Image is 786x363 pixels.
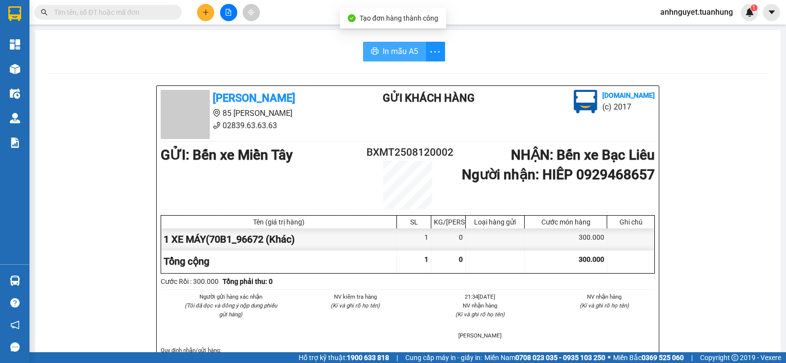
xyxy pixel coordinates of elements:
[10,64,20,74] img: warehouse-icon
[610,218,652,226] div: Ghi chú
[213,109,221,117] span: environment
[197,4,214,21] button: plus
[752,4,756,11] span: 1
[161,107,343,119] li: 85 [PERSON_NAME]
[10,113,20,123] img: warehouse-icon
[360,14,438,22] span: Tạo đơn hàng thành công
[751,4,758,11] sup: 1
[180,292,281,301] li: Người gửi hàng xác nhận
[399,218,428,226] div: SL
[429,331,531,340] li: [PERSON_NAME]
[602,101,655,113] li: (c) 2017
[602,91,655,99] b: [DOMAIN_NAME]
[213,92,295,104] b: [PERSON_NAME]
[54,7,170,18] input: Tìm tên, số ĐT hoặc mã đơn
[424,255,428,263] span: 1
[383,45,418,57] span: In mẫu A5
[161,147,293,163] b: GỬI : Bến xe Miền Tây
[425,42,445,61] button: more
[10,39,20,50] img: dashboard-icon
[366,144,449,161] h2: BXMT2508120002
[305,292,406,301] li: NV kiểm tra hàng
[426,46,445,58] span: more
[10,276,20,286] img: warehouse-icon
[455,311,505,318] i: (Kí và ghi rõ họ tên)
[243,4,260,21] button: aim
[225,9,232,16] span: file-add
[161,119,343,132] li: 02839.63.63.63
[347,354,389,362] strong: 1900 633 818
[767,8,776,17] span: caret-down
[371,47,379,56] span: printer
[10,342,20,352] span: message
[202,9,209,16] span: plus
[468,218,522,226] div: Loại hàng gửi
[574,90,597,113] img: logo.jpg
[397,228,431,251] div: 1
[608,356,611,360] span: ⚪️
[10,138,20,148] img: solution-icon
[554,292,655,301] li: NV nhận hàng
[10,88,20,99] img: warehouse-icon
[763,4,780,21] button: caret-down
[527,218,604,226] div: Cước món hàng
[459,255,463,263] span: 0
[164,255,209,267] span: Tổng cộng
[396,352,398,363] span: |
[745,8,754,17] img: icon-new-feature
[642,354,684,362] strong: 0369 525 060
[41,9,48,16] span: search
[580,302,629,309] i: (Kí và ghi rõ họ tên)
[383,92,475,104] b: Gửi khách hàng
[185,302,277,318] i: (Tôi đã đọc và đồng ý nộp dung phiếu gửi hàng)
[731,354,738,361] span: copyright
[10,320,20,330] span: notification
[462,167,655,183] b: Người nhận : HIÊP 0929468657
[484,352,605,363] span: Miền Nam
[579,255,604,263] span: 300.000
[161,276,219,287] div: Cước Rồi : 300.000
[213,121,221,129] span: phone
[223,278,273,285] b: Tổng phải thu: 0
[331,302,380,309] i: (Kí và ghi rõ họ tên)
[405,352,482,363] span: Cung cấp máy in - giấy in:
[429,301,531,310] li: NV nhận hàng
[10,298,20,307] span: question-circle
[515,354,605,362] strong: 0708 023 035 - 0935 103 250
[8,6,21,21] img: logo-vxr
[511,147,655,163] b: NHẬN : Bến xe Bạc Liêu
[691,352,693,363] span: |
[363,42,426,61] button: printerIn mẫu A5
[248,9,254,16] span: aim
[348,14,356,22] span: check-circle
[525,228,607,251] div: 300.000
[434,218,463,226] div: KG/[PERSON_NAME]
[652,6,741,18] span: anhnguyet.tuanhung
[429,292,531,301] li: 21:34[DATE]
[299,352,389,363] span: Hỗ trợ kỹ thuật:
[613,352,684,363] span: Miền Bắc
[164,218,394,226] div: Tên (giá trị hàng)
[161,228,397,251] div: 1 XE MÁY(70B1_96672 (Khác)
[220,4,237,21] button: file-add
[431,228,466,251] div: 0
